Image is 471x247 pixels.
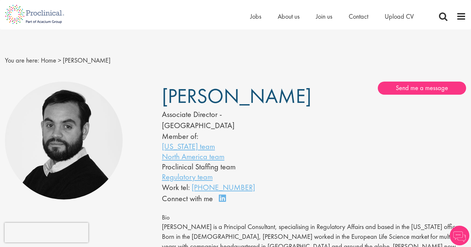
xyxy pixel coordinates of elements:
a: Jobs [250,12,261,21]
img: Nick Walker [5,82,123,199]
a: About us [278,12,300,21]
span: You are here: [5,56,39,65]
span: > [58,56,61,65]
a: Upload CV [385,12,414,21]
a: [PHONE_NUMBER] [192,182,255,192]
iframe: reCAPTCHA [5,223,88,242]
span: [PERSON_NAME] [63,56,111,65]
div: Associate Director - [GEOGRAPHIC_DATA] [162,109,294,131]
a: Contact [349,12,368,21]
a: Join us [316,12,332,21]
a: Regulatory team [162,172,213,182]
img: Chatbot [450,226,469,245]
label: Member of: [162,131,198,141]
span: Bio [162,214,170,221]
a: Send me a message [378,82,466,95]
a: breadcrumb link [41,56,56,65]
a: [US_STATE] team [162,141,215,151]
span: Work tel: [162,182,190,192]
a: North America team [162,151,224,161]
li: Proclinical Staffing team [162,161,294,172]
span: [PERSON_NAME] [162,83,311,109]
